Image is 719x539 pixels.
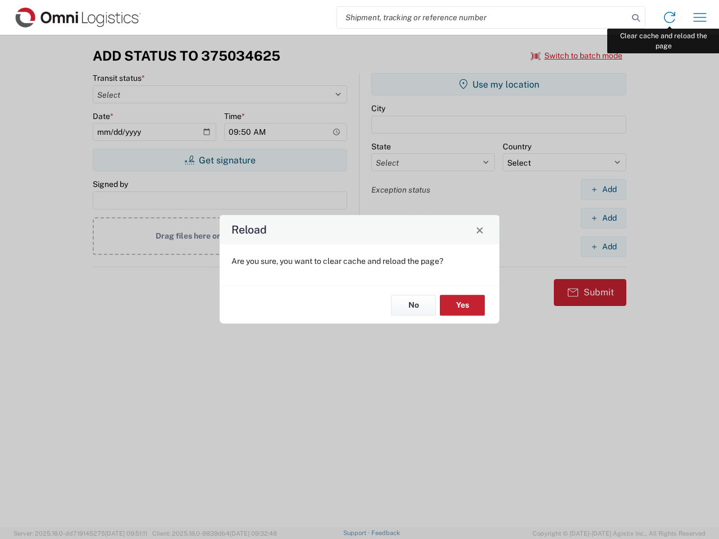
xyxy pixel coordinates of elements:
button: Close [472,222,488,237]
button: No [391,295,436,316]
p: Are you sure, you want to clear cache and reload the page? [231,256,488,266]
input: Shipment, tracking or reference number [337,7,628,28]
h4: Reload [231,222,267,238]
button: Yes [440,295,485,316]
